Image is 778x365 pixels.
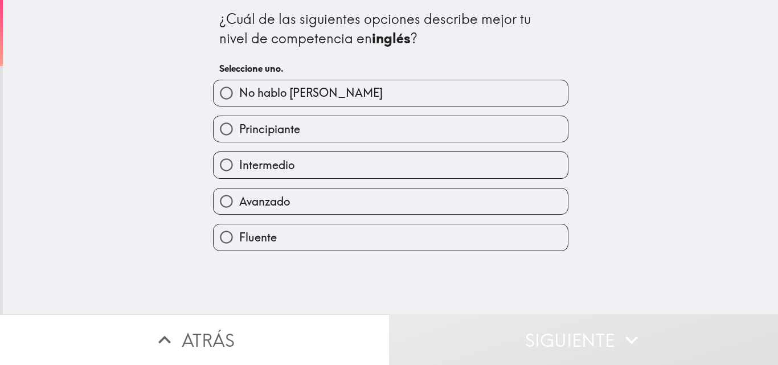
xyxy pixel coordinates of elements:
[239,121,300,137] span: Principiante
[214,152,568,178] button: Intermedio
[239,157,294,173] span: Intermedio
[214,80,568,106] button: No hablo [PERSON_NAME]
[214,188,568,214] button: Avanzado
[239,229,277,245] span: Fluente
[219,10,562,48] div: ¿Cuál de las siguientes opciones describe mejor tu nivel de competencia en ?
[214,224,568,250] button: Fluente
[214,116,568,142] button: Principiante
[389,314,778,365] button: Siguiente
[239,85,383,101] span: No hablo [PERSON_NAME]
[372,30,411,47] b: inglés
[219,62,562,75] h6: Seleccione uno.
[239,194,290,210] span: Avanzado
